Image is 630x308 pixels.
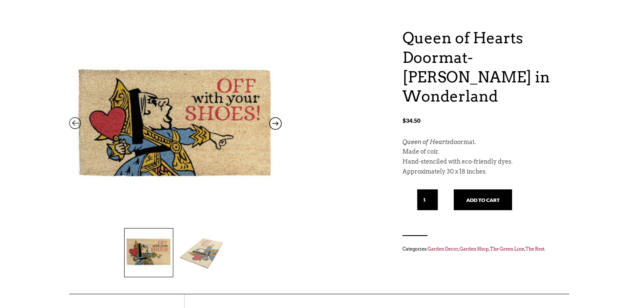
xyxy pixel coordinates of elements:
em: Queen of Hearts [402,139,450,145]
span: $ [402,117,406,124]
a: Garden Shop [460,246,489,252]
p: doormat. [402,137,561,147]
p: Made of coir. [402,147,561,157]
a: The Rest [525,246,545,252]
a: The Green Line [490,246,524,252]
input: Qty [417,189,438,210]
h1: Queen of Hearts Doormat- [PERSON_NAME] in Wonderland [402,28,561,106]
p: Approximately 30 x 18 inches. [402,167,561,177]
span: Categories: , , , . [402,244,561,253]
bdi: 34.50 [402,117,420,124]
p: Hand-stenciled with eco-friendly dyes. [402,157,561,167]
a: Garden Decor [427,246,458,252]
button: Add to cart [454,189,512,210]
